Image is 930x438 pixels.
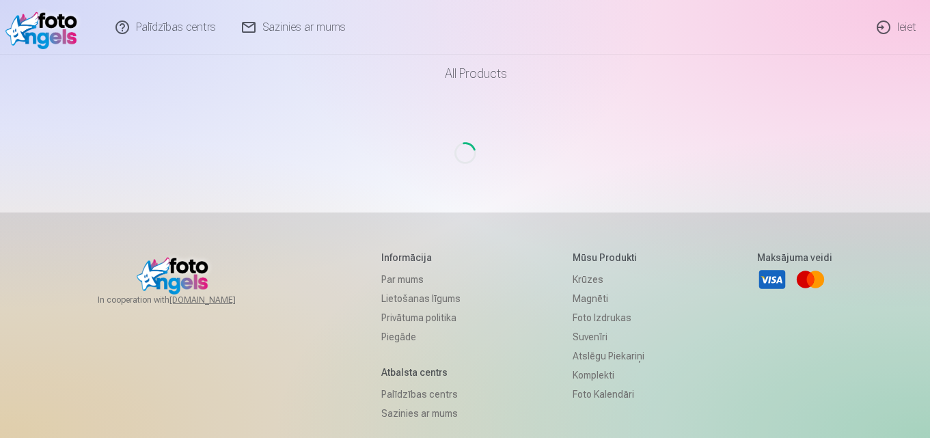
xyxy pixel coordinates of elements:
[573,251,644,264] h5: Mūsu produkti
[381,327,461,346] a: Piegāde
[573,308,644,327] a: Foto izdrukas
[381,270,461,289] a: Par mums
[381,251,461,264] h5: Informācija
[381,385,461,404] a: Palīdzības centrs
[795,264,825,295] a: Mastercard
[169,295,269,305] a: [DOMAIN_NAME]
[5,5,84,49] img: /v1
[573,327,644,346] a: Suvenīri
[381,308,461,327] a: Privātuma politika
[381,366,461,379] h5: Atbalsta centrs
[573,270,644,289] a: Krūzes
[573,385,644,404] a: Foto kalendāri
[381,404,461,423] a: Sazinies ar mums
[573,289,644,308] a: Magnēti
[381,289,461,308] a: Lietošanas līgums
[573,346,644,366] a: Atslēgu piekariņi
[407,55,523,93] a: All products
[757,264,787,295] a: Visa
[757,251,832,264] h5: Maksājuma veidi
[98,295,269,305] span: In cooperation with
[573,366,644,385] a: Komplekti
